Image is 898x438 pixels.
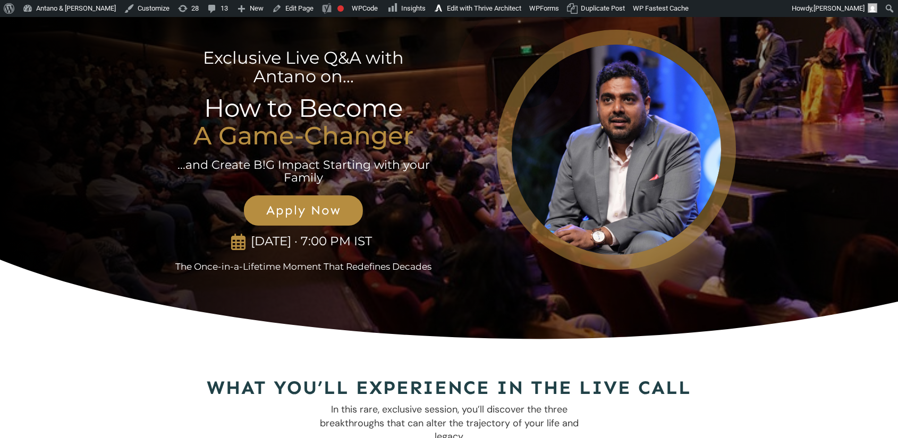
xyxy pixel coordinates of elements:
[814,4,865,12] span: [PERSON_NAME]
[204,93,403,123] span: How to Become
[401,4,426,12] span: Insights
[203,47,404,87] span: Exclusive Live Q&A with Antano on...
[244,195,363,226] a: Apply Now
[256,203,351,218] span: Apply Now
[176,159,431,184] p: ...and Create B!G Impact Starting with your Family
[337,5,344,12] div: Focus keyphrase not set
[163,261,445,272] p: The Once-in-a-Lifetime Moment That Redefines Decades
[193,121,413,151] strong: A Game-Changer
[246,234,376,249] p: [DATE] · 7:00 PM IST
[163,374,735,402] h2: What You’ll Experience in the Live Call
